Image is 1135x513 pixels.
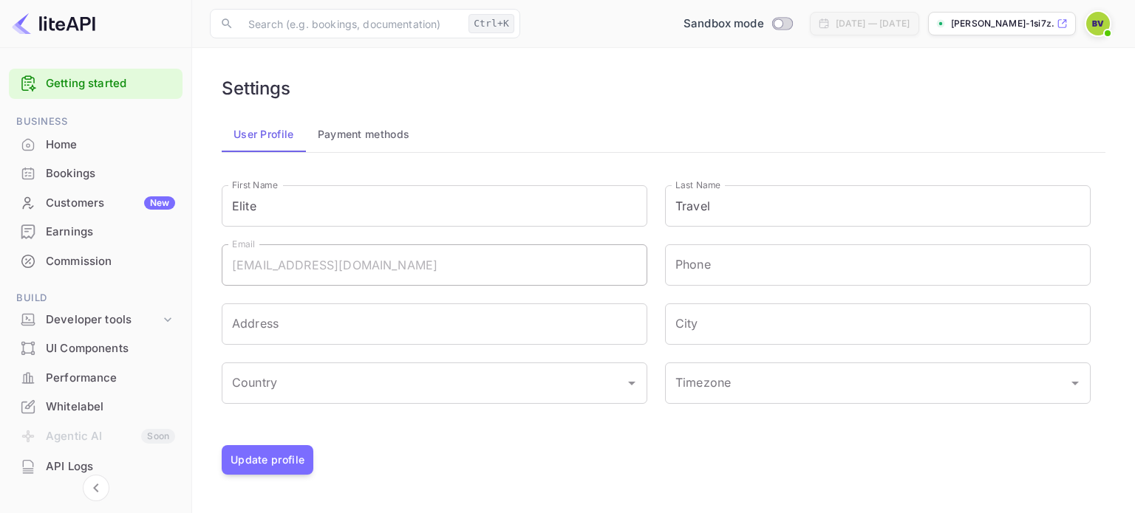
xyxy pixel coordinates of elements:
a: Bookings [9,159,183,187]
p: [PERSON_NAME]-1si7z.nui... [951,17,1054,30]
div: Ctrl+K [468,14,514,33]
button: Update profile [222,445,313,475]
div: CustomersNew [9,189,183,218]
div: Earnings [9,218,183,247]
label: First Name [232,179,278,191]
span: Build [9,290,183,306]
input: Search (e.g. bookings, documentation) [239,9,463,38]
a: Earnings [9,218,183,245]
label: Email [232,238,255,250]
div: API Logs [9,452,183,481]
a: Getting started [46,75,175,92]
span: Sandbox mode [684,16,764,32]
div: UI Components [9,334,183,363]
a: Home [9,131,183,158]
div: Home [46,137,175,154]
input: City [665,303,1091,345]
button: Open [1065,373,1085,393]
span: Business [9,114,183,130]
div: Bookings [46,165,175,182]
input: Address [222,303,647,345]
div: Earnings [46,224,175,241]
input: phone [665,244,1091,286]
input: First Name [222,185,647,227]
div: Whitelabel [9,393,183,421]
h6: Settings [222,78,290,99]
a: Commission [9,247,183,275]
button: Open [621,373,642,393]
input: Email [222,244,647,286]
div: Getting started [9,69,183,99]
img: LiteAPI logo [12,12,95,35]
div: Performance [9,364,183,393]
button: Collapse navigation [83,475,109,501]
input: Country [228,369,618,397]
a: CustomersNew [9,189,183,216]
button: Payment methods [306,117,422,152]
div: New [144,196,175,210]
div: API Logs [46,458,175,475]
a: UI Components [9,334,183,362]
div: Switch to Production mode [678,16,798,32]
button: User Profile [222,117,306,152]
a: Performance [9,364,183,391]
div: Customers [46,195,175,212]
label: Last Name [675,179,720,191]
input: Last Name [665,185,1091,227]
div: [DATE] — [DATE] [836,17,910,30]
div: Whitelabel [46,399,175,416]
div: Performance [46,370,175,387]
img: Bryce Veller [1086,12,1110,35]
div: account-settings tabs [222,117,1105,152]
div: Bookings [9,159,183,188]
div: Developer tools [9,307,183,333]
div: UI Components [46,340,175,357]
a: Whitelabel [9,393,183,420]
div: Commission [46,253,175,270]
div: Home [9,131,183,159]
a: API Logs [9,452,183,480]
div: Commission [9,247,183,276]
div: Developer tools [46,311,160,328]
